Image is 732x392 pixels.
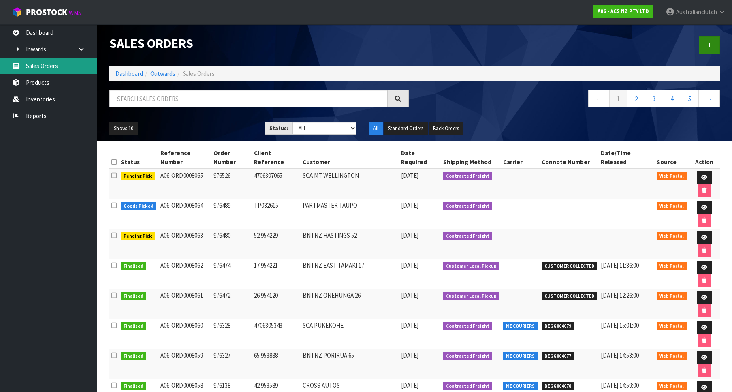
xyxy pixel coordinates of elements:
[663,90,681,107] a: 4
[158,147,211,169] th: Reference Number
[301,229,399,259] td: BNTNZ HASTINGS 52
[657,322,687,330] span: Web Portal
[252,229,301,259] td: 52:954229
[109,122,138,135] button: Show: 10
[252,349,301,379] td: 65:953888
[542,262,597,270] span: CUSTOMER COLLECTED
[421,90,720,110] nav: Page navigation
[601,381,639,389] span: [DATE] 14:59:00
[121,352,146,360] span: Finalised
[598,8,649,15] strong: A06 - ACS NZ PTY LTD
[399,147,441,169] th: Date Required
[443,292,499,300] span: Customer Local Pickup
[301,169,399,199] td: SCA MT WELLINGTON
[542,322,574,330] span: BZGG004079
[601,261,639,269] span: [DATE] 11:36:00
[121,292,146,300] span: Finalised
[657,232,687,240] span: Web Portal
[121,232,155,240] span: Pending Pick
[657,382,687,390] span: Web Portal
[441,147,502,169] th: Shipping Method
[601,321,639,329] span: [DATE] 15:01:00
[158,229,211,259] td: A06-ORD0008063
[401,171,418,179] span: [DATE]
[183,70,215,77] span: Sales Orders
[588,90,610,107] a: ←
[657,202,687,210] span: Web Portal
[698,90,720,107] a: →
[252,259,301,289] td: 17:954221
[211,349,252,379] td: 976327
[121,262,146,270] span: Finalised
[119,147,158,169] th: Status
[443,382,492,390] span: Contracted Freight
[252,289,301,319] td: 26:954120
[384,122,428,135] button: Standard Orders
[599,147,655,169] th: Date/Time Released
[158,199,211,229] td: A06-ORD0008064
[542,382,574,390] span: BZGG004078
[655,147,689,169] th: Source
[121,172,155,180] span: Pending Pick
[109,90,388,107] input: Search sales orders
[443,202,492,210] span: Contracted Freight
[601,351,639,359] span: [DATE] 14:53:00
[211,229,252,259] td: 976480
[503,352,538,360] span: NZ COURIERS
[443,232,492,240] span: Contracted Freight
[401,321,418,329] span: [DATE]
[301,349,399,379] td: BNTNZ PORIRUA 65
[301,199,399,229] td: PARTMASTER TAUPO
[301,289,399,319] td: BNTNZ ONEHUNGA 26
[109,36,409,51] h1: Sales Orders
[12,7,22,17] img: cube-alt.png
[443,322,492,330] span: Contracted Freight
[211,199,252,229] td: 976489
[121,202,156,210] span: Goods Picked
[211,147,252,169] th: Order Number
[401,201,418,209] span: [DATE]
[121,322,146,330] span: Finalised
[252,319,301,349] td: 4706305343
[150,70,175,77] a: Outwards
[269,125,288,132] strong: Status:
[115,70,143,77] a: Dashboard
[301,147,399,169] th: Customer
[401,261,418,269] span: [DATE]
[211,259,252,289] td: 976474
[540,147,599,169] th: Connote Number
[401,351,418,359] span: [DATE]
[689,147,720,169] th: Action
[301,319,399,349] td: SCA PUKEKOHE
[69,9,81,17] small: WMS
[627,90,645,107] a: 2
[657,262,687,270] span: Web Portal
[158,319,211,349] td: A06-ORD0008060
[211,289,252,319] td: 976472
[211,319,252,349] td: 976328
[645,90,663,107] a: 3
[121,382,146,390] span: Finalised
[158,169,211,199] td: A06-ORD0008065
[503,322,538,330] span: NZ COURIERS
[252,169,301,199] td: 4706307065
[503,382,538,390] span: NZ COURIERS
[158,259,211,289] td: A06-ORD0008062
[301,259,399,289] td: BNTNZ EAST TAMAKI 17
[676,8,717,16] span: Australianclutch
[501,147,540,169] th: Carrier
[657,352,687,360] span: Web Portal
[657,172,687,180] span: Web Portal
[443,172,492,180] span: Contracted Freight
[401,291,418,299] span: [DATE]
[429,122,463,135] button: Back Orders
[601,291,639,299] span: [DATE] 12:26:00
[681,90,699,107] a: 5
[443,262,499,270] span: Customer Local Pickup
[369,122,383,135] button: All
[401,231,418,239] span: [DATE]
[158,349,211,379] td: A06-ORD0008059
[252,199,301,229] td: TP032615
[657,292,687,300] span: Web Portal
[401,381,418,389] span: [DATE]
